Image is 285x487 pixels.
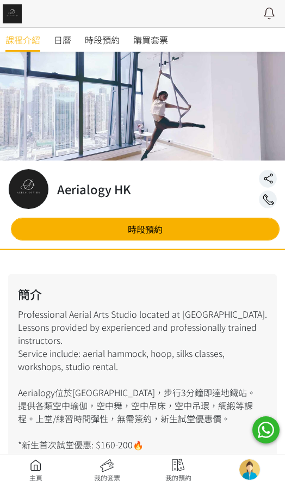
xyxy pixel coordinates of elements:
a: 日曆 [54,28,71,52]
h2: 簡介 [18,285,267,303]
a: 購買套票 [133,28,168,52]
span: 購買套票 [133,33,168,46]
a: 課程介紹 [5,28,40,52]
a: 時段預約 [11,218,280,241]
span: 時段預約 [85,33,120,46]
h2: Aerialogy HK [57,180,131,198]
span: 日曆 [54,33,71,46]
span: 課程介紹 [5,33,40,46]
a: 時段預約 [85,28,120,52]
